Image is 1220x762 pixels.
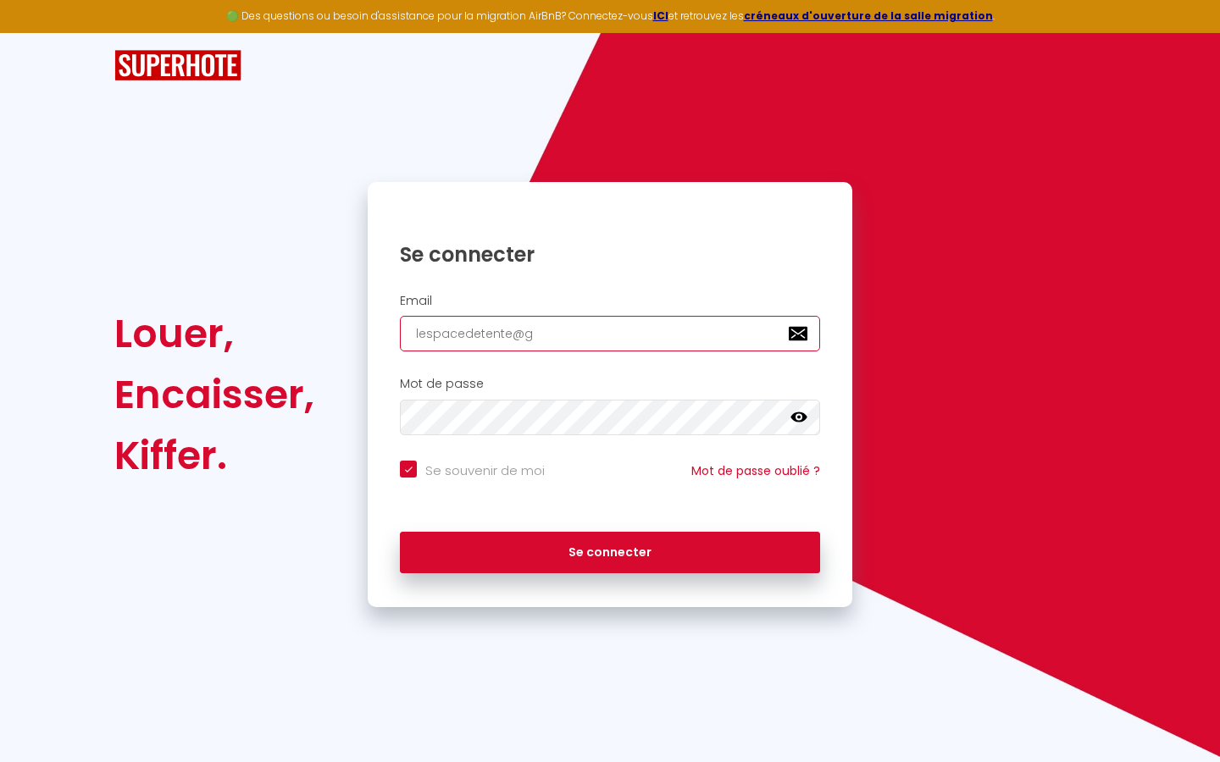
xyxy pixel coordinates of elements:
[400,316,820,351] input: Ton Email
[400,241,820,268] h1: Se connecter
[400,294,820,308] h2: Email
[744,8,993,23] a: créneaux d'ouverture de la salle migration
[114,303,314,364] div: Louer,
[400,532,820,574] button: Se connecter
[114,425,314,486] div: Kiffer.
[114,364,314,425] div: Encaisser,
[114,50,241,81] img: SuperHote logo
[400,377,820,391] h2: Mot de passe
[691,462,820,479] a: Mot de passe oublié ?
[653,8,668,23] a: ICI
[14,7,64,58] button: Ouvrir le widget de chat LiveChat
